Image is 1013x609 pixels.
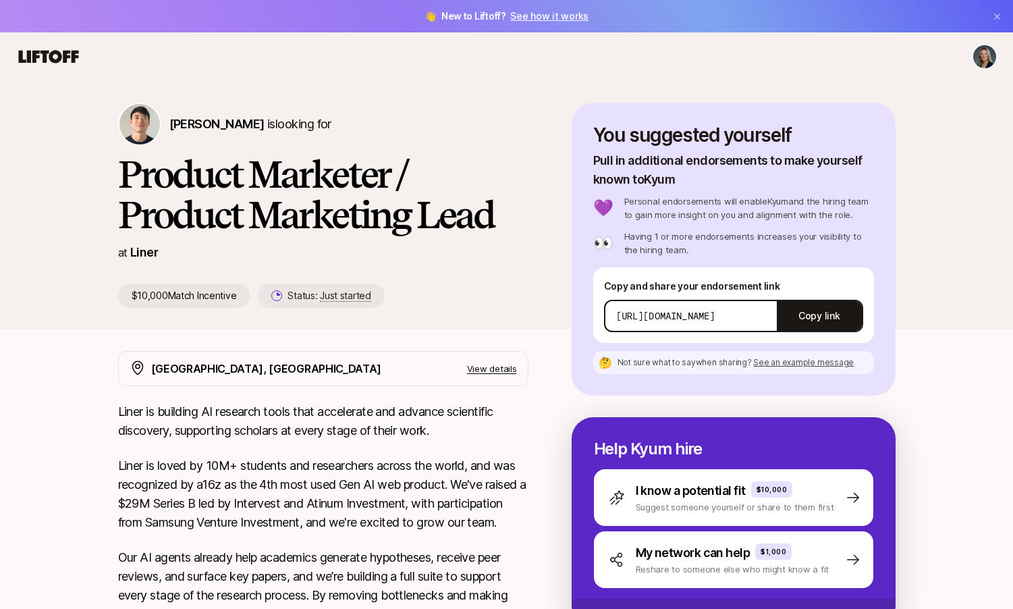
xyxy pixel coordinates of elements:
[599,357,612,368] p: 🤔
[973,45,996,68] img: Marina Shabanov
[616,309,715,323] p: [URL][DOMAIN_NAME]
[593,124,874,146] p: You suggested yourself
[636,544,750,562] p: My network can help
[777,297,861,335] button: Copy link
[636,500,834,514] p: Suggest someone yourself or share to them first
[761,546,786,557] p: $1,000
[118,244,128,261] p: at
[118,284,250,308] p: $10,000 Match Incentive
[118,456,528,532] p: Liner is loved by 10M+ students and researchers across the world, and was recognized by a16z as t...
[118,402,528,440] p: Liner is building AI research tools that accelerate and advance scientific discovery, supporting ...
[593,151,874,189] p: Pull in additional endorsements to make yourself known to Kyum
[973,45,997,69] button: Marina Shabanov
[604,278,863,294] p: Copy and share your endorsement link
[169,117,265,131] span: [PERSON_NAME]
[624,230,874,257] p: Having 1 or more endorsements increases your visibility to the hiring team.
[320,290,371,302] span: Just started
[618,356,854,369] p: Not sure what to say when sharing ?
[425,8,588,24] span: 👋 New to Liftoff?
[510,10,588,22] a: See how it works
[467,362,517,375] p: View details
[169,115,331,134] p: is looking for
[624,194,874,221] p: Personal endorsements will enable Kyum and the hiring team to gain more insight on you and alignm...
[593,200,613,216] p: 💜
[594,440,873,458] p: Help Kyum hire
[118,154,528,235] h1: Product Marketer / Product Marketing Lead
[130,245,158,259] a: Liner
[151,360,381,377] p: [GEOGRAPHIC_DATA], [GEOGRAPHIC_DATA]
[753,357,854,367] span: See an example message
[119,104,160,144] img: Kyum Kim
[636,481,746,500] p: I know a potential fit
[757,484,788,495] p: $10,000
[593,235,613,251] p: 👀
[288,288,371,304] p: Status:
[636,562,829,576] p: Reshare to someone else who might know a fit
